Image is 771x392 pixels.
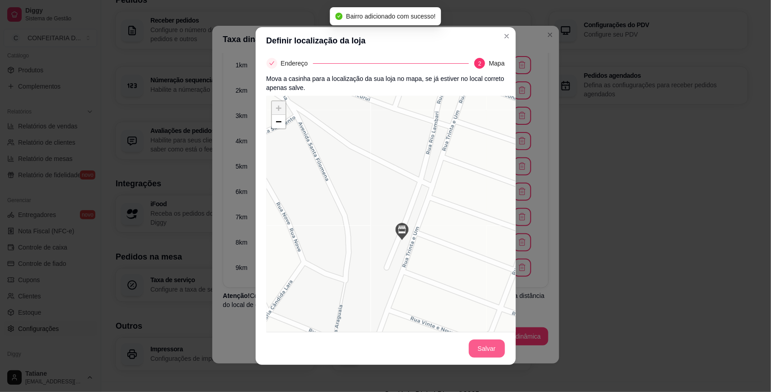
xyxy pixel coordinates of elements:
a: Zoom out [272,115,285,128]
div: Endereço [281,58,313,69]
img: Marker [393,222,411,241]
a: Zoom in [272,101,285,115]
button: Salvar [469,340,505,358]
span: Bairro adicionado com sucesso! [346,13,435,20]
span: check [269,61,275,66]
span: + [276,102,281,113]
span: − [276,116,281,127]
div: Mapa [489,58,505,69]
header: Definir localização da loja [256,27,516,54]
span: check-circle [335,13,342,20]
p: Mova a casinha para a localização da sua loja no mapa, se já estiver no local correto apenas salve. [266,74,505,92]
span: 2 [478,61,481,67]
button: Close [500,29,514,43]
